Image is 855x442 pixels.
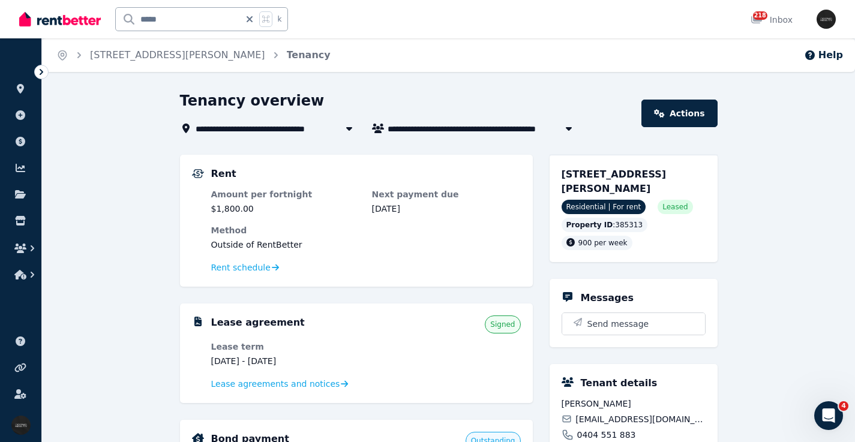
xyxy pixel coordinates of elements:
button: Help [804,48,843,62]
dt: Lease term [211,341,360,353]
div: : 385313 [562,218,648,232]
nav: Breadcrumb [42,38,345,72]
img: Iconic Realty Pty Ltd [11,416,31,435]
span: 218 [753,11,767,20]
dd: [DATE] - [DATE] [211,355,360,367]
span: Leased [662,202,688,212]
img: Iconic Realty Pty Ltd [817,10,836,29]
span: [EMAIL_ADDRESS][DOMAIN_NAME] [575,413,705,425]
a: Actions [641,100,717,127]
a: Lease agreements and notices [211,378,349,390]
h5: Tenant details [581,376,658,390]
h5: Messages [581,291,634,305]
img: Rental Payments [192,169,204,178]
iframe: Intercom live chat [814,401,843,430]
span: Lease agreements and notices [211,378,340,390]
span: 900 per week [578,239,628,247]
span: [PERSON_NAME] [562,398,706,410]
span: 0404 551 883 [577,429,636,441]
span: Send message [587,318,649,330]
h1: Tenancy overview [180,91,325,110]
dd: $1,800.00 [211,203,360,215]
span: Signed [490,320,515,329]
span: k [277,14,281,24]
img: RentBetter [19,10,101,28]
dt: Amount per fortnight [211,188,360,200]
span: 4 [839,401,848,411]
span: Residential | For rent [562,200,646,214]
h5: Lease agreement [211,315,305,330]
a: Rent schedule [211,261,280,273]
button: Send message [562,313,705,335]
dd: Outside of RentBetter [211,239,521,251]
dt: Method [211,224,521,236]
span: [STREET_ADDRESS][PERSON_NAME] [562,169,667,194]
span: Property ID [566,220,613,230]
a: Tenancy [287,49,331,61]
div: Inbox [751,14,793,26]
dd: [DATE] [372,203,521,215]
h5: Rent [211,167,236,181]
dt: Next payment due [372,188,521,200]
span: Rent schedule [211,261,271,273]
a: [STREET_ADDRESS][PERSON_NAME] [90,49,265,61]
